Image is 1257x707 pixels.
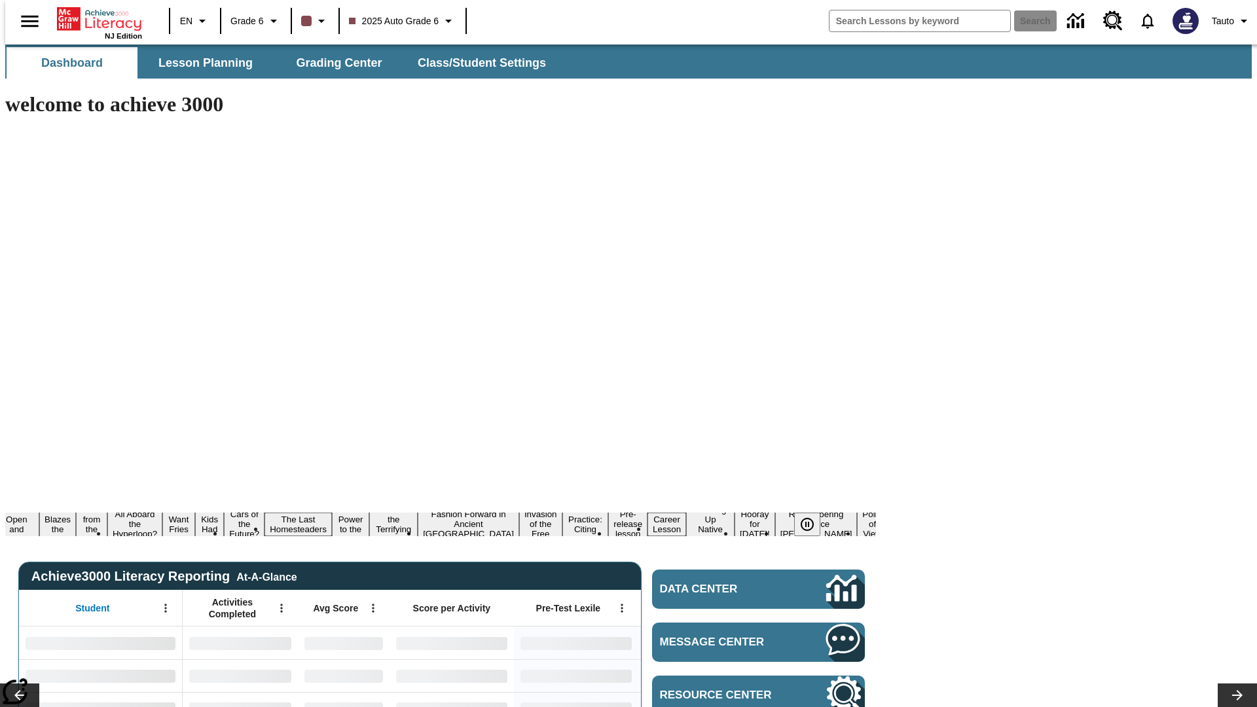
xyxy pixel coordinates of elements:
h1: welcome to achieve 3000 [5,92,876,117]
a: Notifications [1131,4,1165,38]
button: Slide 17 Cooking Up Native Traditions [686,503,735,546]
a: Home [57,6,142,32]
button: Profile/Settings [1207,9,1257,33]
span: Grading Center [296,56,382,71]
button: Slide 12 Fashion Forward in Ancient Rome [418,507,519,541]
button: Slide 15 Pre-release lesson [608,507,647,541]
button: Grading Center [274,47,405,79]
button: Class color is dark brown. Change class color [296,9,335,33]
button: Slide 7 Dirty Jobs Kids Had To Do [195,493,224,556]
input: search field [829,10,1010,31]
span: Tauto [1212,14,1234,28]
span: Resource Center [660,689,787,702]
img: Avatar [1173,8,1199,34]
span: Score per Activity [413,602,491,614]
button: Slide 13 The Invasion of the Free CD [519,498,562,551]
button: Slide 4 Back from the Deep [76,503,107,546]
span: EN [180,14,192,28]
div: SubNavbar [5,47,558,79]
button: Slide 8 Cars of the Future? [224,507,264,541]
span: Activities Completed [189,596,276,620]
button: Open Menu [363,598,383,618]
button: Language: EN, Select a language [174,9,216,33]
span: Avg Score [313,602,358,614]
span: Lesson Planning [158,56,253,71]
a: Message Center [652,623,865,662]
button: Lesson carousel, Next [1218,683,1257,707]
span: Student [75,602,109,614]
button: Slide 6 Do You Want Fries With That? [162,493,195,556]
span: Class/Student Settings [418,56,546,71]
div: No Data, [183,626,298,659]
span: Data Center [660,583,782,596]
button: Class: 2025 Auto Grade 6, Select your class [344,9,462,33]
button: Dashboard [7,47,137,79]
button: Open Menu [612,598,632,618]
span: 2025 Auto Grade 6 [349,14,439,28]
button: Open Menu [272,598,291,618]
div: No Data, [298,659,390,692]
button: Slide 16 Career Lesson [647,513,686,536]
span: Pre-Test Lexile [536,602,601,614]
button: Lesson Planning [140,47,271,79]
a: Resource Center, Will open in new tab [1095,3,1131,39]
a: Data Center [652,570,865,609]
button: Slide 9 The Last Homesteaders [264,513,332,536]
button: Open Menu [156,598,175,618]
span: Message Center [660,636,787,649]
span: NJ Edition [105,32,142,40]
span: Achieve3000 Literacy Reporting [31,569,297,584]
div: At-A-Glance [236,569,297,583]
button: Slide 3 Hiker Blazes the Trail [39,503,76,546]
div: SubNavbar [5,45,1252,79]
button: Pause [794,513,820,536]
button: Slide 11 Attack of the Terrifying Tomatoes [369,503,418,546]
span: Dashboard [41,56,103,71]
button: Slide 19 Remembering Justice O'Connor [775,507,858,541]
div: Home [57,5,142,40]
div: No Data, [183,659,298,692]
a: Data Center [1059,3,1095,39]
div: No Data, [298,626,390,659]
button: Grade: Grade 6, Select a grade [225,9,287,33]
span: Grade 6 [230,14,264,28]
div: Pause [794,513,833,536]
button: Slide 10 Solar Power to the People [332,503,370,546]
button: Select a new avatar [1165,4,1207,38]
button: Slide 5 All Aboard the Hyperloop? [107,507,162,541]
button: Slide 18 Hooray for Constitution Day! [735,507,775,541]
button: Slide 14 Mixed Practice: Citing Evidence [562,503,609,546]
button: Class/Student Settings [407,47,556,79]
button: Open side menu [10,2,49,41]
button: Slide 20 Point of View [857,507,887,541]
